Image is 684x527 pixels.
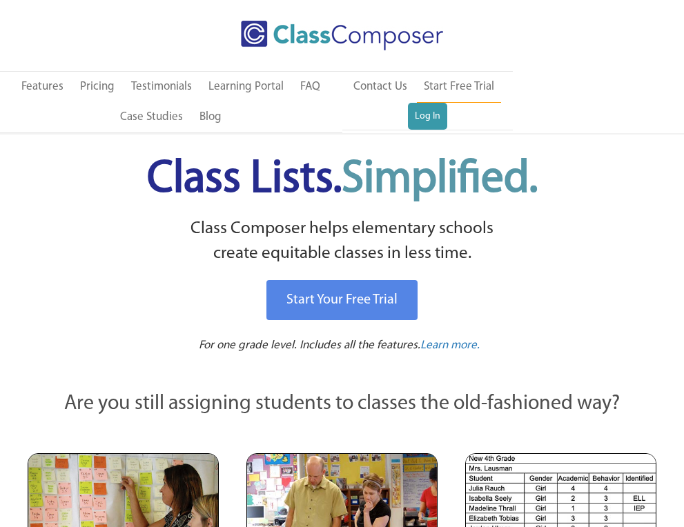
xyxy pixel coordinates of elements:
img: Class Composer [241,21,443,50]
span: Class Lists. [147,157,538,202]
p: Class Composer helps elementary schools create equitable classes in less time. [14,217,670,267]
a: Contact Us [346,72,414,102]
a: Learn more. [420,337,480,355]
span: Start Your Free Trial [286,293,398,307]
a: Pricing [73,72,121,102]
p: Are you still assigning students to classes the old-fashioned way? [28,389,656,419]
a: Case Studies [113,102,190,132]
a: Blog [193,102,228,132]
nav: Header Menu [342,72,514,130]
a: Start Your Free Trial [266,280,418,320]
a: Start Free Trial [417,72,501,103]
a: Log In [408,103,447,130]
span: For one grade level. Includes all the features. [199,339,420,351]
span: Learn more. [420,339,480,351]
a: Testimonials [124,72,199,102]
span: Simplified. [342,157,538,202]
a: Features [14,72,70,102]
a: FAQ [293,72,327,102]
a: Learning Portal [202,72,291,102]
